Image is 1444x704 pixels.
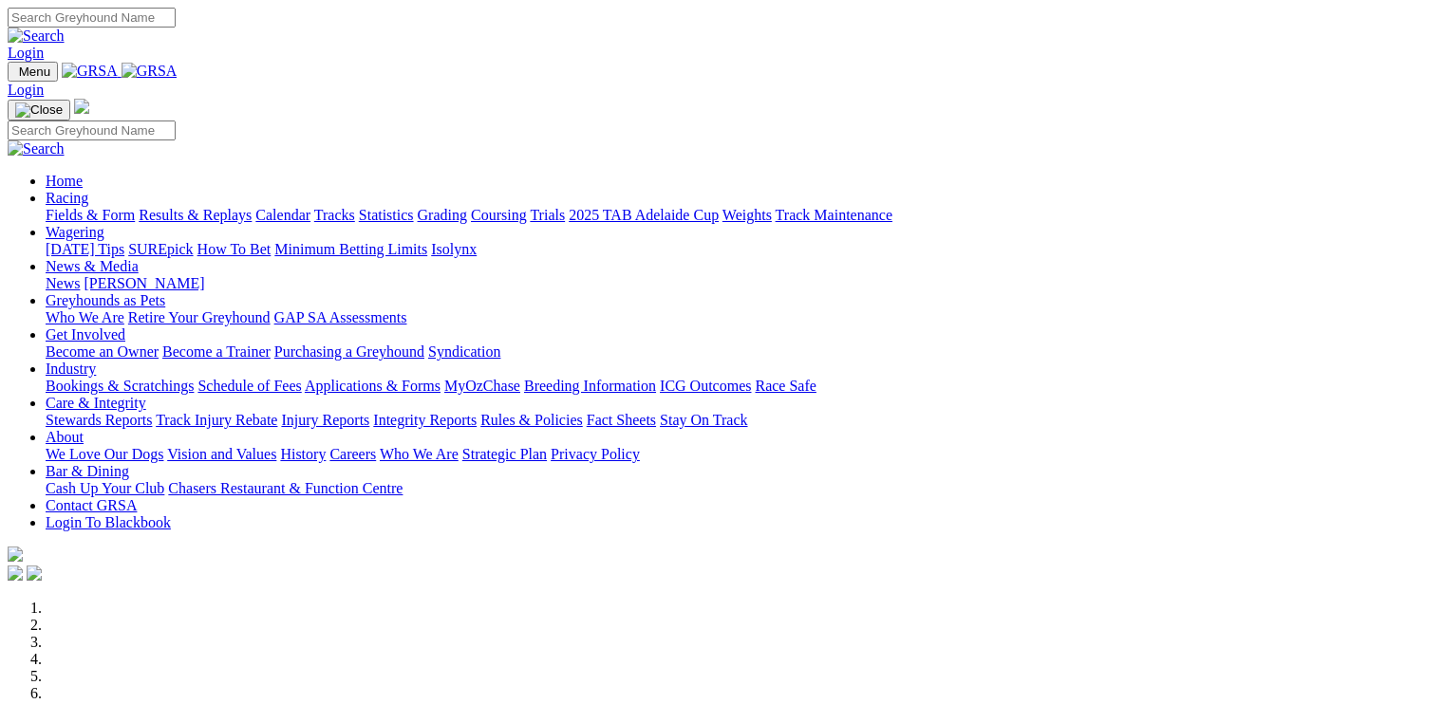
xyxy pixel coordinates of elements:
[46,480,164,496] a: Cash Up Your Club
[46,480,1436,497] div: Bar & Dining
[46,412,152,428] a: Stewards Reports
[755,378,816,394] a: Race Safe
[274,343,424,360] a: Purchasing a Greyhound
[530,207,565,223] a: Trials
[314,207,355,223] a: Tracks
[281,412,369,428] a: Injury Reports
[46,463,129,479] a: Bar & Dining
[444,378,520,394] a: MyOzChase
[84,275,204,291] a: [PERSON_NAME]
[462,446,547,462] a: Strategic Plan
[46,275,80,291] a: News
[8,82,44,98] a: Login
[46,173,83,189] a: Home
[380,446,459,462] a: Who We Are
[46,309,1436,326] div: Greyhounds as Pets
[46,395,146,411] a: Care & Integrity
[587,412,656,428] a: Fact Sheets
[46,258,139,274] a: News & Media
[15,102,63,118] img: Close
[46,446,163,462] a: We Love Our Dogs
[27,565,42,581] img: twitter.svg
[46,446,1436,463] div: About
[660,378,751,394] a: ICG Outcomes
[8,62,58,82] button: Toggle navigation
[19,65,50,79] span: Menu
[46,275,1436,292] div: News & Media
[62,63,118,80] img: GRSA
[418,207,467,223] a: Grading
[8,120,176,140] input: Search
[168,480,403,496] a: Chasers Restaurant & Function Centre
[156,412,277,428] a: Track Injury Rebate
[128,309,271,325] a: Retire Your Greyhound
[660,412,747,428] a: Stay On Track
[373,412,477,428] a: Integrity Reports
[722,207,772,223] a: Weights
[46,343,159,360] a: Become an Owner
[471,207,527,223] a: Coursing
[8,547,23,562] img: logo-grsa-white.png
[274,241,427,257] a: Minimum Betting Limits
[255,207,310,223] a: Calendar
[8,100,70,120] button: Toggle navigation
[197,241,272,257] a: How To Bet
[128,241,193,257] a: SUREpick
[8,8,176,28] input: Search
[329,446,376,462] a: Careers
[8,565,23,581] img: facebook.svg
[8,45,44,61] a: Login
[46,292,165,308] a: Greyhounds as Pets
[46,309,124,325] a: Who We Are
[46,429,84,445] a: About
[46,207,135,223] a: Fields & Form
[46,241,124,257] a: [DATE] Tips
[197,378,301,394] a: Schedule of Fees
[46,326,125,343] a: Get Involved
[8,28,65,45] img: Search
[46,207,1436,224] div: Racing
[122,63,178,80] img: GRSA
[139,207,252,223] a: Results & Replays
[46,378,194,394] a: Bookings & Scratchings
[569,207,719,223] a: 2025 TAB Adelaide Cup
[428,343,500,360] a: Syndication
[46,497,137,513] a: Contact GRSA
[274,309,407,325] a: GAP SA Assessments
[305,378,441,394] a: Applications & Forms
[551,446,640,462] a: Privacy Policy
[167,446,276,462] a: Vision and Values
[46,412,1436,429] div: Care & Integrity
[46,378,1436,395] div: Industry
[431,241,477,257] a: Isolynx
[46,343,1436,361] div: Get Involved
[280,446,326,462] a: History
[776,207,892,223] a: Track Maintenance
[74,99,89,114] img: logo-grsa-white.png
[46,190,88,206] a: Racing
[524,378,656,394] a: Breeding Information
[359,207,414,223] a: Statistics
[46,241,1436,258] div: Wagering
[46,224,104,240] a: Wagering
[8,140,65,157] img: Search
[46,361,96,377] a: Industry
[480,412,583,428] a: Rules & Policies
[46,514,171,530] a: Login To Blackbook
[162,343,271,360] a: Become a Trainer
